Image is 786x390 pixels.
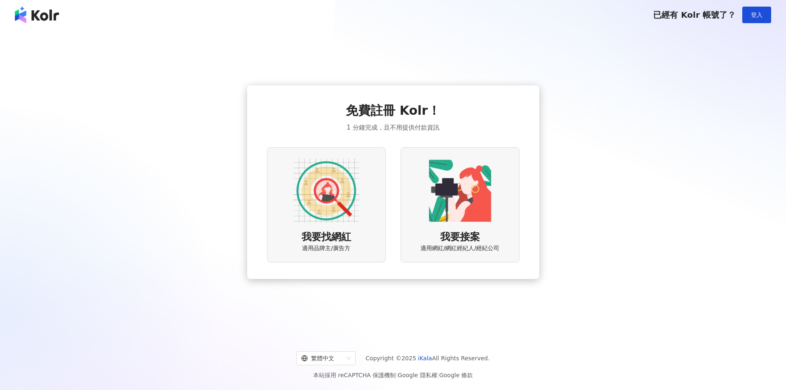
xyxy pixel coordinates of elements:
[347,123,439,132] span: 1 分鐘完成，且不用提供付款資訊
[302,244,350,253] span: 適用品牌主/廣告方
[396,372,398,378] span: |
[742,7,771,23] button: 登入
[313,370,473,380] span: 本站採用 reCAPTCHA 保護機制
[301,352,343,365] div: 繁體中文
[420,244,499,253] span: 適用網紅/網紅經紀人/經紀公司
[437,372,439,378] span: |
[653,10,736,20] span: 已經有 Kolr 帳號了？
[751,12,762,18] span: 登入
[440,230,480,244] span: 我要接案
[439,372,473,378] a: Google 條款
[366,353,490,363] span: Copyright © 2025 All Rights Reserved.
[293,158,359,224] img: AD identity option
[418,355,432,362] a: iKala
[15,7,59,23] img: logo
[346,102,440,119] span: 免費註冊 Kolr！
[427,158,493,224] img: KOL identity option
[302,230,351,244] span: 我要找網紅
[398,372,437,378] a: Google 隱私權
